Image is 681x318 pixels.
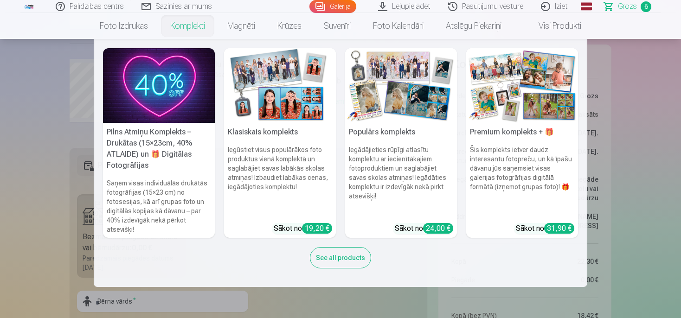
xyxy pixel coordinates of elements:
[224,141,336,219] h6: Iegūstiet visus populārākos foto produktus vienā komplektā un saglabājiet savas labākās skolas at...
[618,1,637,12] span: Grozs
[423,223,453,234] div: 24,00 €
[224,48,336,238] a: Klasiskais komplektsKlasiskais komplektsIegūstiet visus populārākos foto produktus vienā komplekt...
[313,13,362,39] a: Suvenīri
[345,141,457,219] h6: Iegādājieties rūpīgi atlasītu komplektu ar iecienītākajiem fotoproduktiem un saglabājiet savas sk...
[103,48,215,123] img: Pilns Atmiņu Komplekts – Drukātas (15×23cm, 40% ATLAIDE) un 🎁 Digitālas Fotogrāfijas
[103,123,215,175] h5: Pilns Atmiņu Komplekts – Drukātas (15×23cm, 40% ATLAIDE) un 🎁 Digitālas Fotogrāfijas
[24,4,34,9] img: /fa1
[466,123,578,141] h5: Premium komplekts + 🎁
[310,252,371,262] a: See all products
[435,13,513,39] a: Atslēgu piekariņi
[395,223,453,234] div: Sākot no
[641,1,651,12] span: 6
[466,48,578,238] a: Premium komplekts + 🎁 Premium komplekts + 🎁Šis komplekts ietver daudz interesantu fotopreču, un k...
[345,123,457,141] h5: Populārs komplekts
[345,48,457,123] img: Populārs komplekts
[345,48,457,238] a: Populārs komplektsPopulārs komplektsIegādājieties rūpīgi atlasītu komplektu ar iecienītākajiem fo...
[274,223,332,234] div: Sākot no
[516,223,574,234] div: Sākot no
[103,175,215,238] h6: Saņem visas individuālās drukātās fotogrāfijas (15×23 cm) no fotosesijas, kā arī grupas foto un d...
[266,13,313,39] a: Krūzes
[89,13,159,39] a: Foto izdrukas
[224,123,336,141] h5: Klasiskais komplekts
[224,48,336,123] img: Klasiskais komplekts
[103,48,215,238] a: Pilns Atmiņu Komplekts – Drukātas (15×23cm, 40% ATLAIDE) un 🎁 Digitālas Fotogrāfijas Pilns Atmiņu...
[513,13,592,39] a: Visi produkti
[310,247,371,268] div: See all products
[544,223,574,234] div: 31,90 €
[466,48,578,123] img: Premium komplekts + 🎁
[216,13,266,39] a: Magnēti
[302,223,332,234] div: 19,20 €
[362,13,435,39] a: Foto kalendāri
[466,141,578,219] h6: Šis komplekts ietver daudz interesantu fotopreču, un kā īpašu dāvanu jūs saņemsiet visas galerija...
[159,13,216,39] a: Komplekti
